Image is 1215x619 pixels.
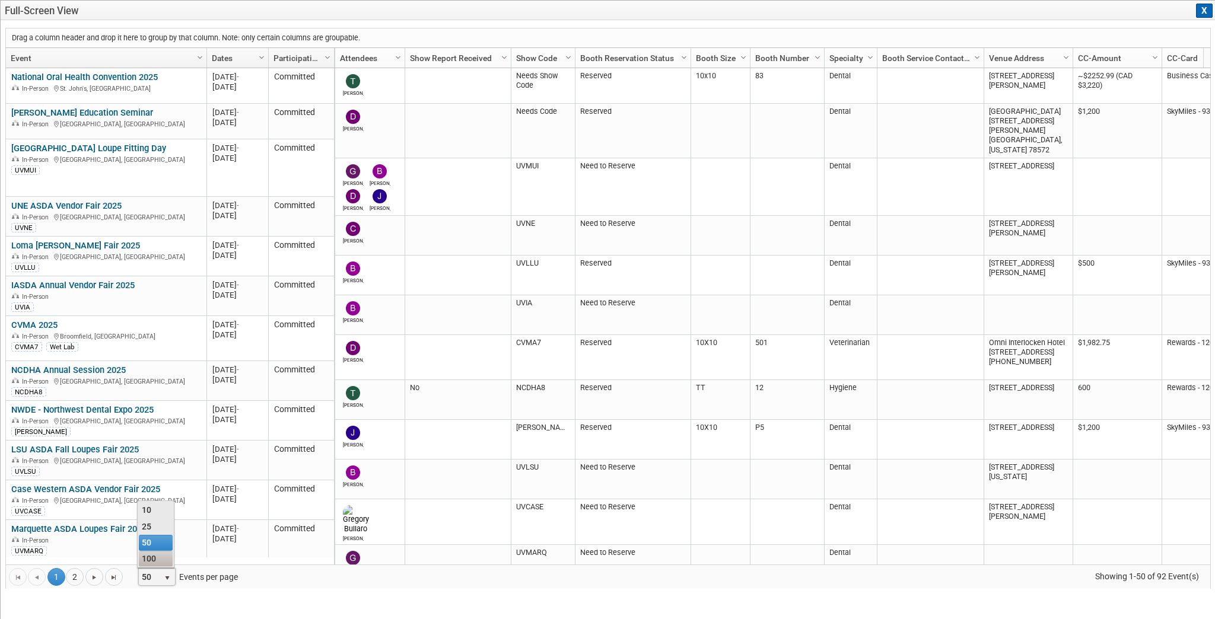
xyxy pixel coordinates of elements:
td: Committed [268,401,334,441]
td: TT [691,380,750,420]
a: [PERSON_NAME] Education Seminar [11,107,153,118]
a: Booth Service Contact (Name <Email>) [882,48,976,68]
li: 100 [139,551,173,567]
div: [GEOGRAPHIC_DATA], [GEOGRAPHIC_DATA] [11,251,202,261]
td: UVLLU [511,256,575,295]
td: [STREET_ADDRESS] [984,158,1073,216]
img: Jake Fehr [346,426,360,440]
span: In-Person [22,457,52,465]
a: Column Settings [1060,48,1073,66]
span: Column Settings [739,53,748,62]
div: [GEOGRAPHIC_DATA], [GEOGRAPHIC_DATA] [11,416,202,426]
span: - [237,524,239,533]
img: Brandon Medling [346,465,360,480]
span: - [237,201,239,210]
td: 600 [1073,380,1162,420]
div: [DATE] [212,107,263,117]
a: LSU ASDA Fall Loupes Fair 2025 [11,444,139,455]
span: - [237,320,239,329]
span: - [237,405,239,414]
span: In-Person [22,333,52,340]
td: $1,200 [1073,104,1162,158]
div: [DATE] [212,524,263,534]
li: 50 [139,535,173,551]
div: [GEOGRAPHIC_DATA], [GEOGRAPHIC_DATA] [11,495,202,505]
div: Casey Guerriero [343,236,364,244]
div: [GEOGRAPHIC_DATA], [GEOGRAPHIC_DATA] [11,212,202,222]
img: In-Person Event [12,378,19,384]
div: [GEOGRAPHIC_DATA], [GEOGRAPHIC_DATA] [11,119,202,129]
div: NCDHA8 [11,387,46,397]
a: Go to the next page [85,568,103,586]
span: In-Person [22,253,52,261]
div: [DATE] [212,82,263,92]
span: Column Settings [1061,53,1071,62]
td: UVNE [511,216,575,256]
span: Column Settings [393,53,403,62]
div: [PERSON_NAME] [11,427,71,436]
td: Reserved [575,256,691,295]
div: [DATE] [212,320,263,330]
div: Tim Faircloth [343,400,364,408]
td: Reserved [575,420,691,460]
a: Participation [273,48,326,68]
div: [DATE] [212,534,263,544]
a: NWDE - Northwest Dental Expo 2025 [11,404,154,415]
td: Veterinarian [824,335,877,380]
div: [DATE] [212,153,263,163]
img: Daniel Green [346,189,360,203]
td: P5 [750,420,824,460]
span: - [237,365,239,374]
td: Reserved [575,104,691,158]
img: In-Person Event [12,213,19,219]
div: [DATE] [212,365,263,375]
a: CVMA 2025 [11,320,58,330]
td: Committed [268,480,334,520]
img: Tim Faircloth [346,386,360,400]
span: - [237,241,239,250]
td: Dental [824,420,877,460]
td: ~$2252.99 (CAD $3,220) [1073,68,1162,104]
span: - [237,280,239,289]
a: NCDHA Annual Session 2025 [11,365,126,375]
td: CVMA7 [511,335,575,380]
td: Need to Reserve [575,295,691,335]
div: [DATE] [212,72,263,82]
td: Need to Reserve [575,499,691,545]
a: Show Code [516,48,567,68]
a: UNE ASDA Vendor Fair 2025 [11,200,122,211]
div: [DATE] [212,494,263,504]
li: 25 [139,519,173,535]
a: Column Settings [864,48,877,66]
td: 10x10 [691,68,750,104]
div: [DATE] [212,404,263,414]
td: [STREET_ADDRESS][US_STATE] [984,460,1073,499]
div: Jake Fehr [343,440,364,448]
img: Gregg Szymanski [346,551,360,565]
td: Hygiene [824,380,877,420]
a: Event [11,48,199,68]
a: Show Report Received [410,48,503,68]
div: [DATE] [212,375,263,385]
img: In-Person Event [12,293,19,299]
span: In-Person [22,85,52,92]
span: In-Person [22,537,52,544]
span: In-Person [22,213,52,221]
td: Dental [824,158,877,216]
td: Committed [268,441,334,480]
td: Needs Code [511,104,575,158]
span: 50 [139,569,159,585]
span: select [163,573,172,583]
span: - [237,72,239,81]
div: Brent Nowacki [343,315,364,323]
td: Committed [268,139,334,197]
div: [DATE] [212,290,263,300]
a: 2 [66,568,84,586]
a: Booth Reservation Status [580,48,683,68]
img: In-Person Event [12,457,19,463]
td: $1,200 [1073,420,1162,460]
a: Column Settings [194,48,207,66]
a: Booth Number [755,48,816,68]
td: 10X10 [691,420,750,460]
button: X [1196,4,1213,18]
